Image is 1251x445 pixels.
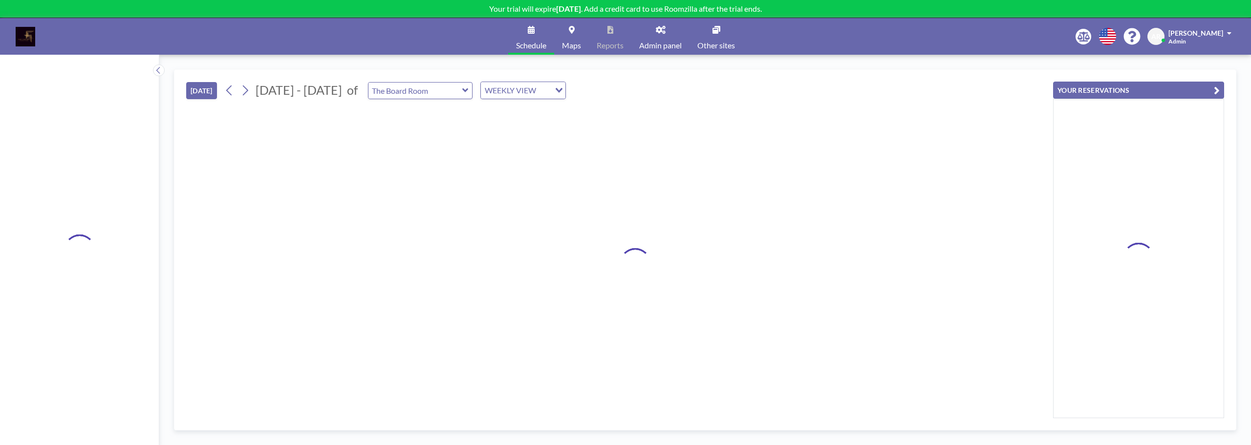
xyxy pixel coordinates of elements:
[1168,29,1223,37] span: [PERSON_NAME]
[347,83,358,98] span: of
[539,84,549,97] input: Search for option
[186,82,217,99] button: [DATE]
[631,18,690,55] a: Admin panel
[556,4,581,13] b: [DATE]
[597,42,624,49] span: Reports
[1053,82,1224,99] button: YOUR RESERVATIONS
[639,42,682,49] span: Admin panel
[16,27,35,46] img: organization-logo
[368,83,462,99] input: The Board Room
[562,42,581,49] span: Maps
[554,18,589,55] a: Maps
[516,42,546,49] span: Schedule
[1151,32,1161,41] span: AR
[690,18,743,55] a: Other sites
[508,18,554,55] a: Schedule
[589,18,631,55] a: Reports
[256,83,342,97] span: [DATE] - [DATE]
[481,82,565,99] div: Search for option
[697,42,735,49] span: Other sites
[1168,38,1186,45] span: Admin
[483,84,538,97] span: WEEKLY VIEW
